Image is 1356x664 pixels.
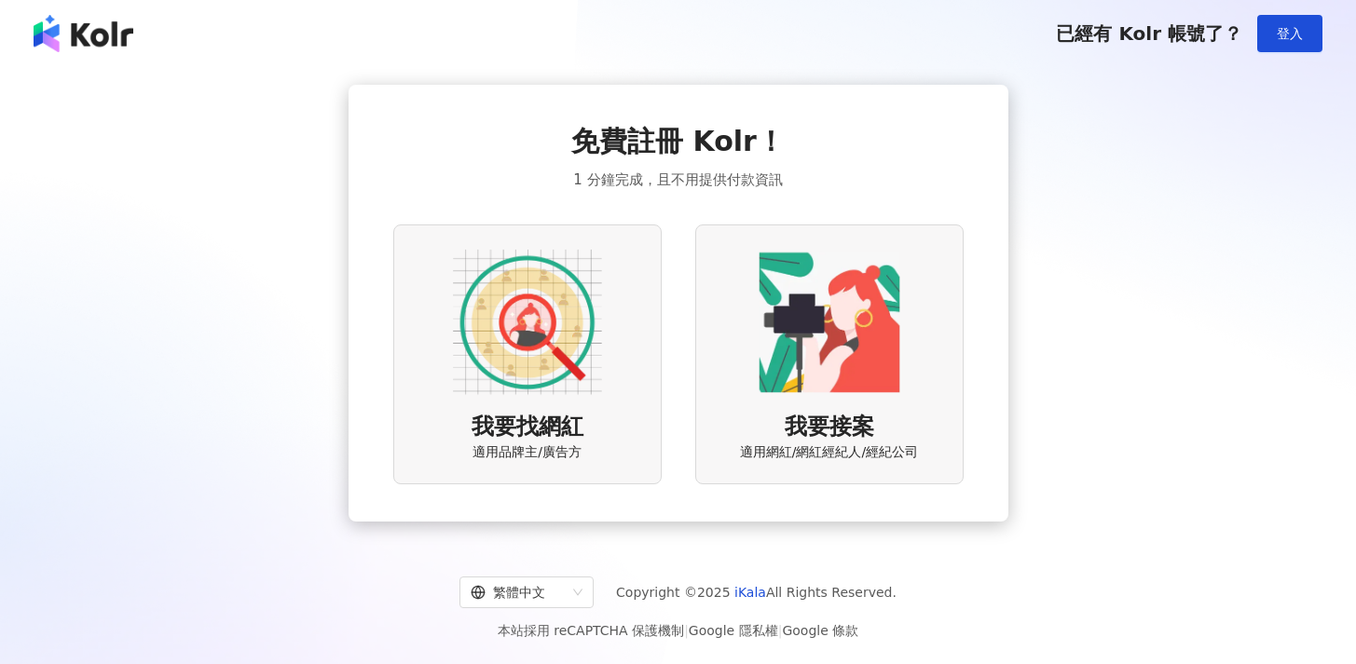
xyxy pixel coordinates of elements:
[571,122,785,161] span: 免費註冊 Kolr！
[689,623,778,638] a: Google 隱私權
[1257,15,1322,52] button: 登入
[740,443,918,462] span: 適用網紅/網紅經紀人/經紀公司
[34,15,133,52] img: logo
[684,623,689,638] span: |
[1056,22,1242,45] span: 已經有 Kolr 帳號了？
[471,577,566,607] div: 繁體中文
[573,169,782,191] span: 1 分鐘完成，且不用提供付款資訊
[616,581,897,603] span: Copyright © 2025 All Rights Reserved.
[472,412,583,443] span: 我要找網紅
[785,412,874,443] span: 我要接案
[755,248,904,397] img: KOL identity option
[734,585,766,600] a: iKala
[778,623,783,638] span: |
[498,619,858,642] span: 本站採用 reCAPTCHA 保護機制
[782,623,858,638] a: Google 條款
[453,248,602,397] img: AD identity option
[1277,26,1303,41] span: 登入
[473,443,582,462] span: 適用品牌主/廣告方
